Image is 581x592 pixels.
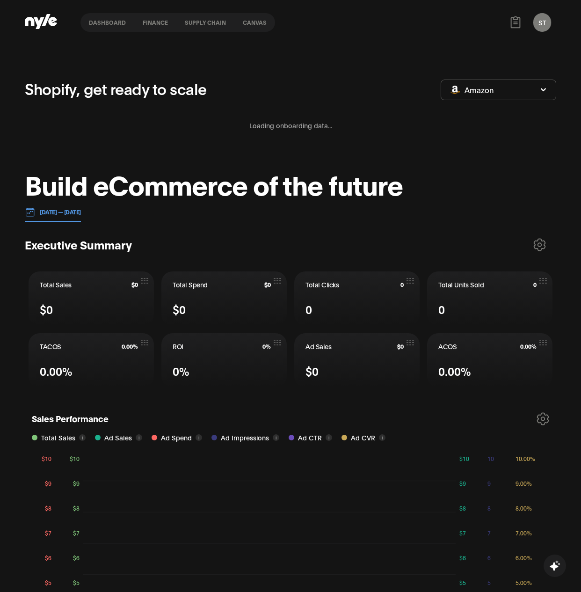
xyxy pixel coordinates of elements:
[131,281,138,288] span: $0
[305,301,312,317] span: 0
[459,455,469,462] tspan: $10
[40,363,73,379] span: 0.00%
[305,280,339,289] span: Total Clicks
[42,455,51,462] tspan: $10
[73,554,80,561] tspan: $6
[487,504,491,512] tspan: 8
[438,301,445,317] span: 0
[459,579,466,586] tspan: $5
[45,504,51,512] tspan: $8
[40,342,61,351] span: TACOS
[487,529,491,536] tspan: 7
[294,333,420,387] button: Ad Sales$0$0
[379,434,385,441] button: i
[305,363,319,379] span: $0
[40,301,53,317] span: $0
[459,554,466,561] tspan: $6
[136,434,142,441] button: i
[487,554,491,561] tspan: 6
[173,301,186,317] span: $0
[438,280,484,289] span: Total Units Sold
[400,281,404,288] span: 0
[173,280,208,289] span: Total Spend
[351,432,375,443] span: Ad CVR
[73,529,80,536] tspan: $7
[45,579,51,586] tspan: $5
[35,208,81,216] p: [DATE] — [DATE]
[173,363,189,379] span: 0%
[298,432,322,443] span: Ad CTR
[32,412,109,428] h1: Sales Performance
[533,281,537,288] span: 0
[234,19,275,26] button: Canvas
[79,434,86,441] button: i
[459,480,466,487] tspan: $9
[459,529,466,536] tspan: $7
[516,554,532,561] tspan: 6.00%
[29,333,154,387] button: TACOS0.00%0.00%
[45,554,51,561] tspan: $6
[25,170,403,198] h1: Build eCommerce of the future
[264,281,271,288] span: $0
[487,455,494,462] tspan: 10
[305,342,331,351] span: Ad Sales
[25,237,132,252] h3: Executive Summary
[104,432,132,443] span: Ad Sales
[427,271,552,326] button: Total Units Sold00
[441,80,556,100] button: Amazon
[73,480,80,487] tspan: $9
[273,434,279,441] button: i
[487,579,491,586] tspan: 5
[516,504,532,512] tspan: 8.00%
[45,480,51,487] tspan: $9
[516,579,532,586] tspan: 5.00%
[161,432,192,443] span: Ad Spend
[70,455,80,462] tspan: $10
[25,109,556,142] div: Loading onboarding data...
[487,480,491,487] tspan: 9
[465,85,494,95] span: Amazon
[516,455,535,462] tspan: 10.00%
[397,343,404,350] span: $0
[40,280,72,289] span: Total Sales
[326,434,332,441] button: i
[450,86,460,94] img: Amazon
[25,77,207,100] p: Shopify, get ready to scale
[294,271,420,326] button: Total Clicks00
[459,504,466,512] tspan: $8
[80,19,134,26] button: Dashboard
[438,363,471,379] span: 0.00%
[45,529,51,536] tspan: $7
[196,434,202,441] button: i
[533,13,551,32] button: ST
[161,333,287,387] button: ROI0%0%
[516,480,532,487] tspan: 9.00%
[134,19,176,26] button: finance
[427,333,552,387] button: ACOS0.00%0.00%
[122,343,138,350] span: 0.00%
[73,504,80,512] tspan: $8
[173,342,183,351] span: ROI
[29,271,154,326] button: Total Sales$0$0
[221,432,269,443] span: Ad Impressions
[41,432,75,443] span: Total Sales
[176,19,234,26] button: Supply chain
[25,207,35,217] img: 01.01.24 — 07.01.24
[438,342,457,351] span: ACOS
[262,343,271,350] span: 0%
[25,203,81,222] button: [DATE] — [DATE]
[520,343,537,350] span: 0.00%
[161,271,287,326] button: Total Spend$0$0
[73,579,80,586] tspan: $5
[516,529,532,536] tspan: 7.00%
